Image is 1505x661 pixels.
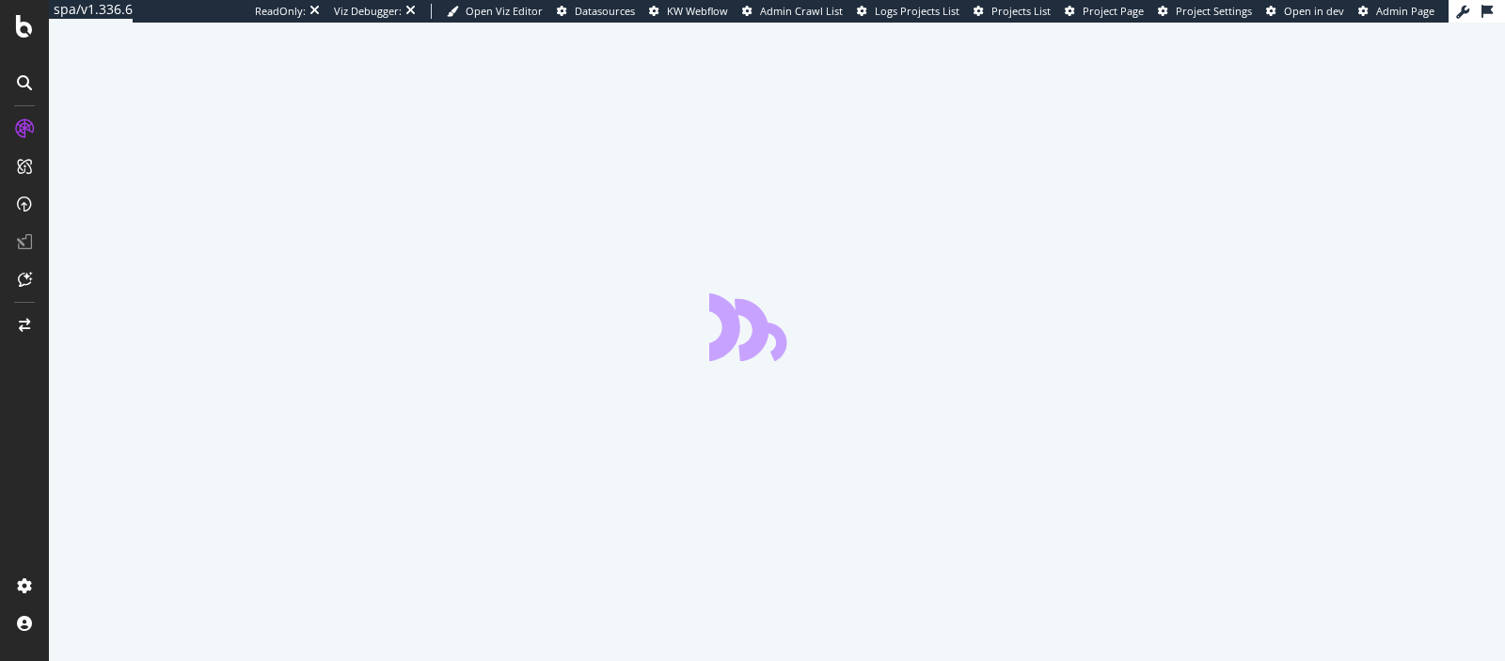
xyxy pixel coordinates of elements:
span: Logs Projects List [875,4,959,18]
a: Logs Projects List [857,4,959,19]
span: Projects List [991,4,1051,18]
span: Project Settings [1176,4,1252,18]
span: Admin Crawl List [760,4,843,18]
span: Datasources [575,4,635,18]
span: Open in dev [1284,4,1344,18]
div: ReadOnly: [255,4,306,19]
span: Admin Page [1376,4,1434,18]
a: Open Viz Editor [447,4,543,19]
a: Admin Page [1358,4,1434,19]
a: Admin Crawl List [742,4,843,19]
a: Projects List [974,4,1051,19]
span: Project Page [1083,4,1144,18]
a: Datasources [557,4,635,19]
a: Open in dev [1266,4,1344,19]
div: animation [709,293,845,361]
a: Project Settings [1158,4,1252,19]
div: Viz Debugger: [334,4,402,19]
a: Project Page [1065,4,1144,19]
span: Open Viz Editor [466,4,543,18]
a: KW Webflow [649,4,728,19]
span: KW Webflow [667,4,728,18]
